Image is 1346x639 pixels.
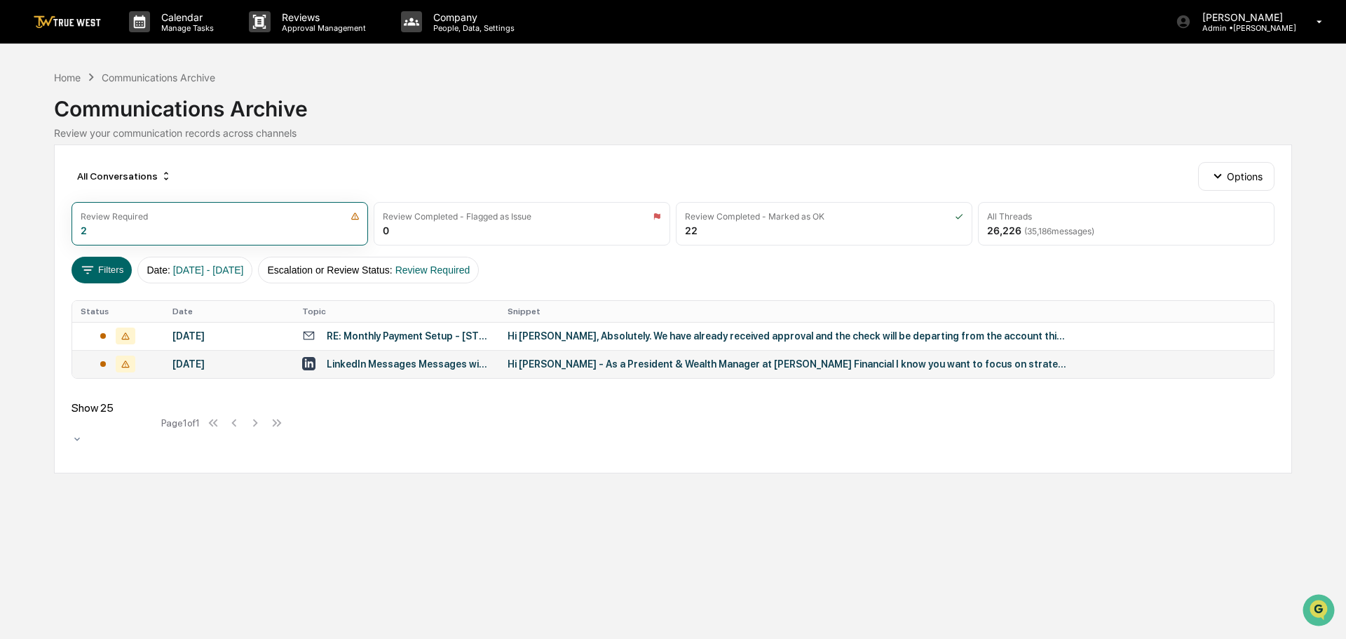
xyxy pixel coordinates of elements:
div: Show 25 [72,401,156,415]
button: Date:[DATE] - [DATE] [137,257,252,283]
div: Start new chat [48,107,230,121]
span: Review Required [395,264,470,276]
img: 1746055101610-c473b297-6a78-478c-a979-82029cc54cd1 [14,107,39,133]
div: All Threads [987,211,1032,222]
div: We're available if you need us! [48,121,177,133]
div: 26,226 [987,224,1094,236]
img: logo [34,15,101,29]
div: All Conversations [72,165,177,187]
p: Approval Management [271,23,373,33]
img: icon [351,212,360,221]
div: LinkedIn Messages Messages with [PERSON_NAME], CFP®, [PERSON_NAME] [327,358,491,370]
div: Communications Archive [102,72,215,83]
span: Attestations [116,177,174,191]
div: 🖐️ [14,178,25,189]
span: Pylon [140,238,170,248]
div: Review Required [81,211,148,222]
th: Status [72,301,164,322]
img: icon [955,212,963,221]
a: 🖐️Preclearance [8,171,96,196]
th: Date [164,301,294,322]
div: Review your communication records across channels [54,127,1292,139]
div: 22 [685,224,698,236]
div: Review Completed - Marked as OK [685,211,824,222]
p: Company [422,11,522,23]
button: Options [1198,162,1274,190]
p: Calendar [150,11,221,23]
span: [DATE] - [DATE] [173,264,244,276]
div: 2 [81,224,87,236]
div: Communications Archive [54,85,1292,121]
div: 0 [383,224,389,236]
div: [DATE] [172,330,285,342]
p: How can we help? [14,29,255,52]
button: Start new chat [238,112,255,128]
p: [PERSON_NAME] [1191,11,1296,23]
a: Powered byPylon [99,237,170,248]
span: Preclearance [28,177,90,191]
button: Escalation or Review Status:Review Required [258,257,479,283]
div: 🔎 [14,205,25,216]
button: Filters [72,257,132,283]
div: Page 1 of 1 [161,417,200,429]
p: People, Data, Settings [422,23,522,33]
img: icon [653,212,661,221]
p: Admin • [PERSON_NAME] [1191,23,1296,33]
a: 🗄️Attestations [96,171,179,196]
th: Topic [294,301,499,322]
div: Hi [PERSON_NAME] - As a President & Wealth Manager at [PERSON_NAME] Financial I know you want to ... [508,358,1068,370]
div: RE: Monthly Payment Setup - [STREET_ADDRESS] [327,330,491,342]
a: 🔎Data Lookup [8,198,94,223]
p: Reviews [271,11,373,23]
div: [DATE] [172,358,285,370]
span: ( 35,186 messages) [1024,226,1094,236]
div: Hi [PERSON_NAME], Absolutely. We have already received approval and the check will be departing f... [508,330,1068,342]
div: Review Completed - Flagged as Issue [383,211,531,222]
div: 🗄️ [102,178,113,189]
span: Data Lookup [28,203,88,217]
div: Home [54,72,81,83]
th: Snippet [499,301,1274,322]
p: Manage Tasks [150,23,221,33]
iframe: Open customer support [1301,593,1339,631]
